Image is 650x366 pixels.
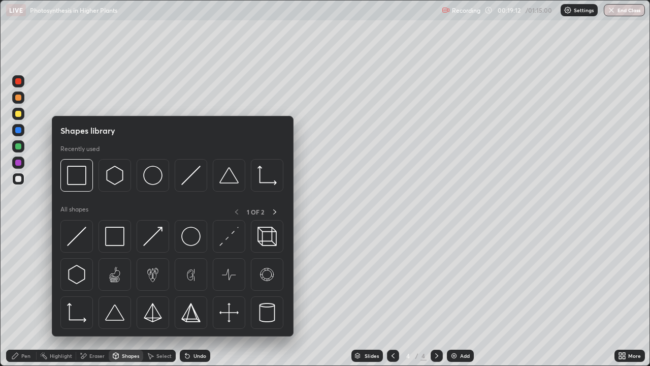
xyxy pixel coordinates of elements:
[564,6,572,14] img: class-settings-icons
[143,303,162,322] img: svg+xml;charset=utf-8,%3Csvg%20xmlns%3D%22http%3A%2F%2Fwww.w3.org%2F2000%2Fsvg%22%20width%3D%2234...
[60,145,100,153] p: Recently used
[67,166,86,185] img: svg+xml;charset=utf-8,%3Csvg%20xmlns%3D%22http%3A%2F%2Fwww.w3.org%2F2000%2Fsvg%22%20width%3D%2234...
[403,353,413,359] div: 4
[219,166,239,185] img: svg+xml;charset=utf-8,%3Csvg%20xmlns%3D%22http%3A%2F%2Fwww.w3.org%2F2000%2Fsvg%22%20width%3D%2238...
[50,353,72,358] div: Highlight
[67,227,86,246] img: svg+xml;charset=utf-8,%3Csvg%20xmlns%3D%22http%3A%2F%2Fwww.w3.org%2F2000%2Fsvg%22%20width%3D%2230...
[574,8,594,13] p: Settings
[105,265,124,284] img: svg+xml;charset=utf-8,%3Csvg%20xmlns%3D%22http%3A%2F%2Fwww.w3.org%2F2000%2Fsvg%22%20width%3D%2265...
[257,227,277,246] img: svg+xml;charset=utf-8,%3Csvg%20xmlns%3D%22http%3A%2F%2Fwww.w3.org%2F2000%2Fsvg%22%20width%3D%2235...
[247,208,264,216] p: 1 OF 2
[21,353,30,358] div: Pen
[257,265,277,284] img: svg+xml;charset=utf-8,%3Csvg%20xmlns%3D%22http%3A%2F%2Fwww.w3.org%2F2000%2Fsvg%22%20width%3D%2265...
[105,227,124,246] img: svg+xml;charset=utf-8,%3Csvg%20xmlns%3D%22http%3A%2F%2Fwww.w3.org%2F2000%2Fsvg%22%20width%3D%2234...
[9,6,23,14] p: LIVE
[219,303,239,322] img: svg+xml;charset=utf-8,%3Csvg%20xmlns%3D%22http%3A%2F%2Fwww.w3.org%2F2000%2Fsvg%22%20width%3D%2240...
[105,166,124,185] img: svg+xml;charset=utf-8,%3Csvg%20xmlns%3D%22http%3A%2F%2Fwww.w3.org%2F2000%2Fsvg%22%20width%3D%2230...
[181,227,201,246] img: svg+xml;charset=utf-8,%3Csvg%20xmlns%3D%22http%3A%2F%2Fwww.w3.org%2F2000%2Fsvg%22%20width%3D%2236...
[607,6,615,14] img: end-class-cross
[181,166,201,185] img: svg+xml;charset=utf-8,%3Csvg%20xmlns%3D%22http%3A%2F%2Fwww.w3.org%2F2000%2Fsvg%22%20width%3D%2230...
[219,265,239,284] img: svg+xml;charset=utf-8,%3Csvg%20xmlns%3D%22http%3A%2F%2Fwww.w3.org%2F2000%2Fsvg%22%20width%3D%2265...
[415,353,418,359] div: /
[143,166,162,185] img: svg+xml;charset=utf-8,%3Csvg%20xmlns%3D%22http%3A%2F%2Fwww.w3.org%2F2000%2Fsvg%22%20width%3D%2236...
[604,4,645,16] button: End Class
[450,352,458,360] img: add-slide-button
[365,353,379,358] div: Slides
[420,351,427,360] div: 4
[67,265,86,284] img: svg+xml;charset=utf-8,%3Csvg%20xmlns%3D%22http%3A%2F%2Fwww.w3.org%2F2000%2Fsvg%22%20width%3D%2230...
[452,7,480,14] p: Recording
[181,265,201,284] img: svg+xml;charset=utf-8,%3Csvg%20xmlns%3D%22http%3A%2F%2Fwww.w3.org%2F2000%2Fsvg%22%20width%3D%2265...
[628,353,641,358] div: More
[257,303,277,322] img: svg+xml;charset=utf-8,%3Csvg%20xmlns%3D%22http%3A%2F%2Fwww.w3.org%2F2000%2Fsvg%22%20width%3D%2228...
[181,303,201,322] img: svg+xml;charset=utf-8,%3Csvg%20xmlns%3D%22http%3A%2F%2Fwww.w3.org%2F2000%2Fsvg%22%20width%3D%2234...
[143,227,162,246] img: svg+xml;charset=utf-8,%3Csvg%20xmlns%3D%22http%3A%2F%2Fwww.w3.org%2F2000%2Fsvg%22%20width%3D%2230...
[156,353,172,358] div: Select
[60,125,115,137] h5: Shapes library
[105,303,124,322] img: svg+xml;charset=utf-8,%3Csvg%20xmlns%3D%22http%3A%2F%2Fwww.w3.org%2F2000%2Fsvg%22%20width%3D%2238...
[122,353,139,358] div: Shapes
[30,6,117,14] p: Photosynthesis in Higher Plants
[89,353,105,358] div: Eraser
[67,303,86,322] img: svg+xml;charset=utf-8,%3Csvg%20xmlns%3D%22http%3A%2F%2Fwww.w3.org%2F2000%2Fsvg%22%20width%3D%2233...
[60,205,88,218] p: All shapes
[193,353,206,358] div: Undo
[460,353,470,358] div: Add
[143,265,162,284] img: svg+xml;charset=utf-8,%3Csvg%20xmlns%3D%22http%3A%2F%2Fwww.w3.org%2F2000%2Fsvg%22%20width%3D%2265...
[257,166,277,185] img: svg+xml;charset=utf-8,%3Csvg%20xmlns%3D%22http%3A%2F%2Fwww.w3.org%2F2000%2Fsvg%22%20width%3D%2233...
[442,6,450,14] img: recording.375f2c34.svg
[219,227,239,246] img: svg+xml;charset=utf-8,%3Csvg%20xmlns%3D%22http%3A%2F%2Fwww.w3.org%2F2000%2Fsvg%22%20width%3D%2230...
